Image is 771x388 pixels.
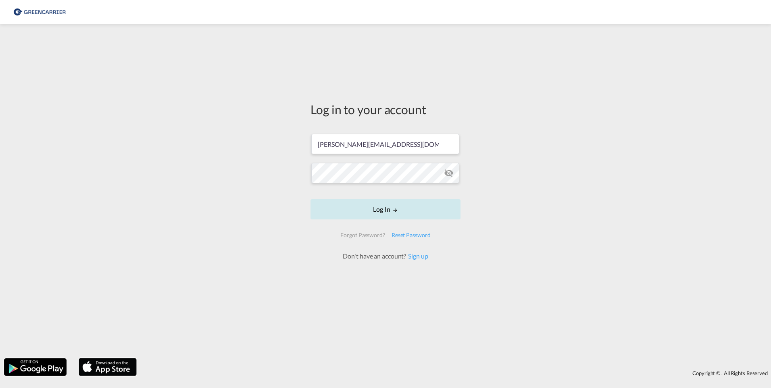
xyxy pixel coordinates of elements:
md-icon: icon-eye-off [444,168,454,178]
div: Copyright © . All Rights Reserved [141,366,771,380]
div: Forgot Password? [337,228,388,242]
div: Reset Password [388,228,434,242]
input: Enter email/phone number [311,134,459,154]
div: Don't have an account? [334,252,437,261]
img: apple.png [78,357,138,377]
img: google.png [3,357,67,377]
div: Log in to your account [310,101,461,118]
img: 176147708aff11ef8735f72d97dca5a8.png [12,3,67,21]
button: LOGIN [310,199,461,219]
a: Sign up [406,252,428,260]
